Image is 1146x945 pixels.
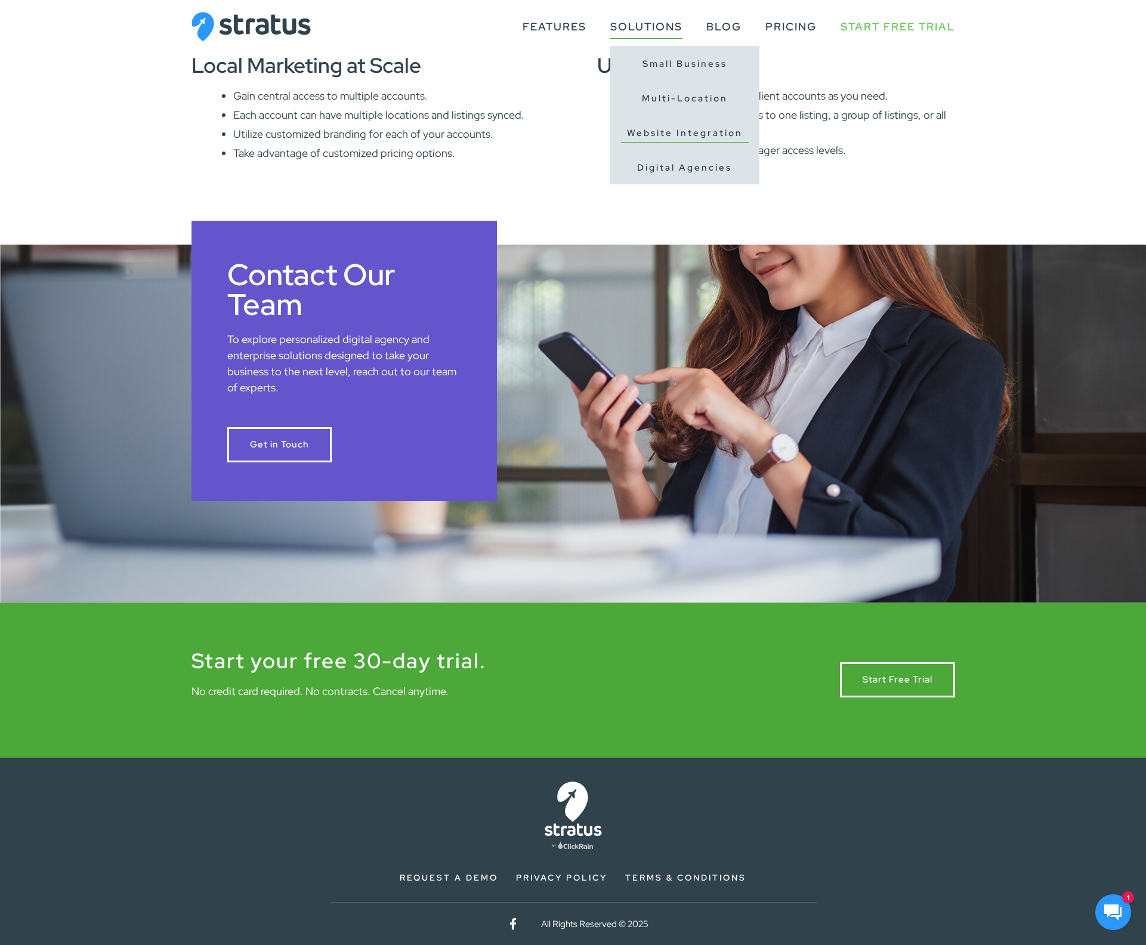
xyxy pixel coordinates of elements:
h3: Start your free 30-day trial. [191,650,669,671]
span: All Rights Reserved © 2025 [541,918,648,931]
a: Pricing [765,16,817,38]
h3: Local Marketing at Scale [191,55,549,76]
a: Small Business [637,55,733,73]
li: Each account can have multiple locations and listings synced. [233,107,549,123]
img: Stratus [191,12,311,42]
a: Website Integration [621,124,749,143]
a: Blog [706,16,742,38]
li: Utilize customized branding for each of your accounts. [233,126,549,142]
a: Start Free Trial [841,16,955,38]
p: No credit card required. No contracts. Cancel anytime. [191,683,669,699]
p: To explore personalized digital agency and enterprise solutions designed to take your business to... [227,331,461,396]
a: Digital Agencies [631,159,738,177]
a: Start Your Free Stratus Trial [840,662,955,697]
li: Gain central access to multiple accounts. [233,88,549,104]
a: Features [523,16,586,38]
nav: Footer Primary [330,869,817,903]
a: Solutions [610,16,682,38]
img: Stratus by Click Rain [545,782,602,850]
iframe: HelpCrunch [1092,891,1134,933]
li: Leverage admin and manager access levels. [639,142,955,158]
nav: Footer Copyright [330,915,817,933]
li: Take advantage of customized pricing options. [233,145,549,161]
a: Request a Demo [400,872,498,883]
li: Each user can have access to one listing, a group of listings, or all listings. [639,107,955,139]
h2: Contact Our Team [227,260,461,319]
h3: Unlimited Users [597,55,955,76]
a: Terms & Conditions [625,872,746,883]
a: Get in Touch with Our Team [227,427,332,462]
li: Set up as many users or client accounts as you need. [639,88,955,104]
a: Privacy Policy [516,872,607,883]
a: Multi-Location [636,89,734,107]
